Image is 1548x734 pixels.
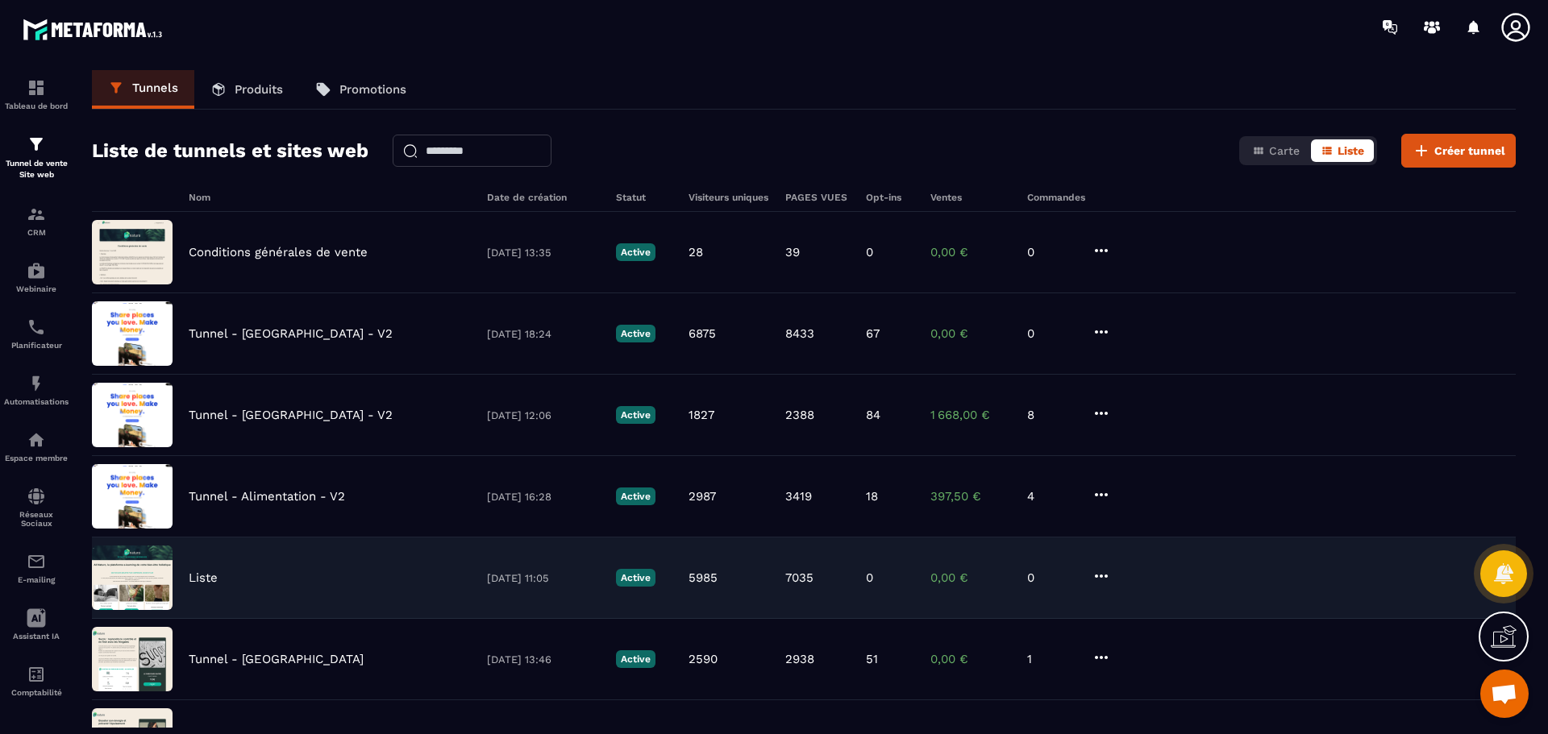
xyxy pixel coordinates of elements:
[866,245,873,259] p: 0
[1027,408,1076,422] p: 8
[23,15,168,44] img: logo
[4,228,69,237] p: CRM
[487,409,600,421] p: [DATE] 12:06
[183,93,196,106] img: tab_keywords_by_traffic_grey.svg
[4,362,69,418] a: automationsautomationsAutomatisations
[866,326,880,341] p: 67
[616,487,655,505] p: Active
[785,489,812,504] p: 3419
[4,454,69,462] p: Espace membre
[299,70,422,109] a: Promotions
[616,325,655,342] p: Active
[1269,144,1300,157] span: Carte
[930,326,1011,341] p: 0,00 €
[27,374,46,393] img: automations
[26,42,39,55] img: website_grey.svg
[785,245,800,259] p: 39
[1027,192,1085,203] h6: Commandes
[1434,143,1505,159] span: Créer tunnel
[4,688,69,697] p: Comptabilité
[1311,139,1374,162] button: Liste
[785,326,814,341] p: 8433
[4,596,69,653] a: Assistant IA
[689,489,716,504] p: 2987
[132,81,178,95] p: Tunnels
[92,627,173,691] img: image
[866,408,880,422] p: 84
[339,82,406,97] p: Promotions
[930,408,1011,422] p: 1 668,00 €
[27,135,46,154] img: formation
[866,192,914,203] h6: Opt-ins
[487,572,600,584] p: [DATE] 11:05
[689,408,714,422] p: 1827
[689,245,703,259] p: 28
[689,192,769,203] h6: Visiteurs uniques
[45,26,79,39] div: v 4.0.25
[616,569,655,587] p: Active
[1027,570,1076,585] p: 0
[930,489,1011,504] p: 397,50 €
[65,93,78,106] img: tab_domain_overview_orange.svg
[785,570,814,585] p: 7035
[4,341,69,350] p: Planificateur
[4,122,69,193] a: formationformationTunnel de vente Site web
[235,82,283,97] p: Produits
[4,653,69,709] a: accountantaccountantComptabilité
[189,489,345,504] p: Tunnel - Alimentation - V2
[616,650,655,668] p: Active
[189,570,218,585] p: Liste
[689,570,718,585] p: 5985
[487,247,600,259] p: [DATE] 13:35
[930,570,1011,585] p: 0,00 €
[92,464,173,529] img: image
[92,383,173,447] img: image
[27,430,46,450] img: automations
[92,220,173,284] img: image
[866,489,878,504] p: 18
[4,575,69,584] p: E-mailing
[27,78,46,97] img: formation
[27,317,46,337] img: scheduler
[487,192,600,203] h6: Date de création
[27,205,46,224] img: formation
[785,408,814,422] p: 2388
[92,301,173,366] img: image
[487,653,600,666] p: [DATE] 13:46
[4,193,69,249] a: formationformationCRM
[92,135,368,167] h2: Liste de tunnels et sites web
[1338,144,1364,157] span: Liste
[26,26,39,39] img: logo_orange.svg
[930,192,1011,203] h6: Ventes
[189,245,368,259] p: Conditions générales de vente
[42,42,182,55] div: Domaine: [DOMAIN_NAME]
[930,245,1011,259] p: 0,00 €
[1027,245,1076,259] p: 0
[4,284,69,293] p: Webinaire
[785,652,814,666] p: 2938
[616,192,672,203] h6: Statut
[1401,134,1516,168] button: Créer tunnel
[4,102,69,110] p: Tableau de bord
[689,326,716,341] p: 6875
[487,328,600,340] p: [DATE] 18:24
[1027,326,1076,341] p: 0
[194,70,299,109] a: Produits
[27,665,46,684] img: accountant
[83,95,124,106] div: Domaine
[4,510,69,528] p: Réseaux Sociaux
[866,652,878,666] p: 51
[866,570,873,585] p: 0
[4,397,69,406] p: Automatisations
[189,652,364,666] p: Tunnel - [GEOGRAPHIC_DATA]
[4,418,69,475] a: automationsautomationsEspace membre
[930,652,1011,666] p: 0,00 €
[27,261,46,280] img: automations
[4,66,69,122] a: formationformationTableau de bord
[1480,670,1529,718] div: Ouvrir le chat
[1027,489,1076,504] p: 4
[1027,652,1076,666] p: 1
[4,632,69,641] p: Assistant IA
[27,552,46,571] img: email
[189,192,471,203] h6: Nom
